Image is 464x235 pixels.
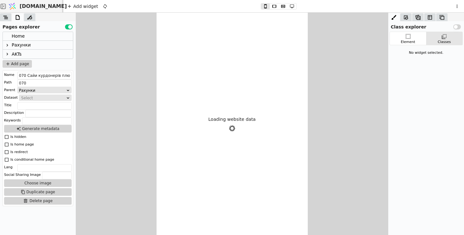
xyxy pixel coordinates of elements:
div: Lang [4,164,13,170]
img: Logo [8,0,17,12]
div: Is conditional home page [10,157,54,163]
div: Home [12,32,25,40]
span: [DOMAIN_NAME] [20,3,67,10]
div: Is hidden [10,134,26,140]
div: Social Sharing Image [4,172,41,178]
div: Class explorer [388,21,464,30]
div: AKTs [3,50,73,59]
div: Select [21,95,65,101]
button: Duplicate page [4,188,72,196]
div: Classes [438,40,451,45]
button: Generate metadata [4,125,72,133]
div: Parent [4,87,15,93]
div: Dataset [4,95,18,101]
div: Title [4,102,12,108]
div: Home [3,32,73,41]
div: Path [4,79,12,86]
div: No widget selected. [390,48,463,58]
div: AKTs [12,50,21,59]
div: Рахунки [12,41,31,49]
div: Is redirect [10,149,28,155]
div: Рахунки [19,87,66,93]
button: Add page [3,60,32,68]
div: Is home page [10,141,34,148]
div: Keywords [4,117,21,124]
div: Name [4,72,14,78]
div: Description [4,110,24,116]
a: [DOMAIN_NAME] [6,0,63,12]
button: Choose image [4,179,72,187]
div: Element [401,40,415,45]
p: Loading website data [208,116,256,123]
div: Рахунки [3,41,73,50]
button: Delete page [4,197,72,205]
div: Add widget [66,3,100,10]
